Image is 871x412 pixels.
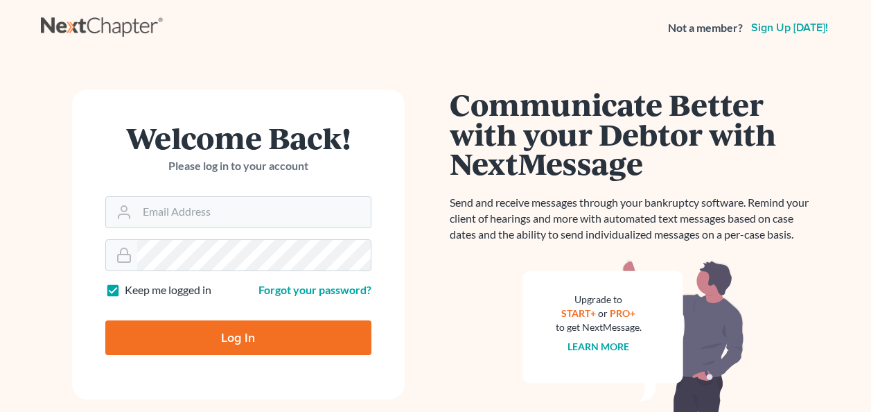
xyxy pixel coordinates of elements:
a: START+ [561,307,596,319]
span: or [598,307,608,319]
label: Keep me logged in [125,282,211,298]
a: PRO+ [610,307,635,319]
strong: Not a member? [668,20,743,36]
div: to get NextMessage. [556,320,642,334]
h1: Welcome Back! [105,123,371,153]
a: Sign up [DATE]! [748,22,831,33]
input: Email Address [137,197,371,228]
div: Upgrade to [556,293,642,307]
input: Log In [105,320,371,355]
a: Learn more [568,341,629,352]
a: Forgot your password? [258,283,371,296]
p: Please log in to your account [105,158,371,174]
h1: Communicate Better with your Debtor with NextMessage [450,89,817,178]
p: Send and receive messages through your bankruptcy software. Remind your client of hearings and mo... [450,195,817,243]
